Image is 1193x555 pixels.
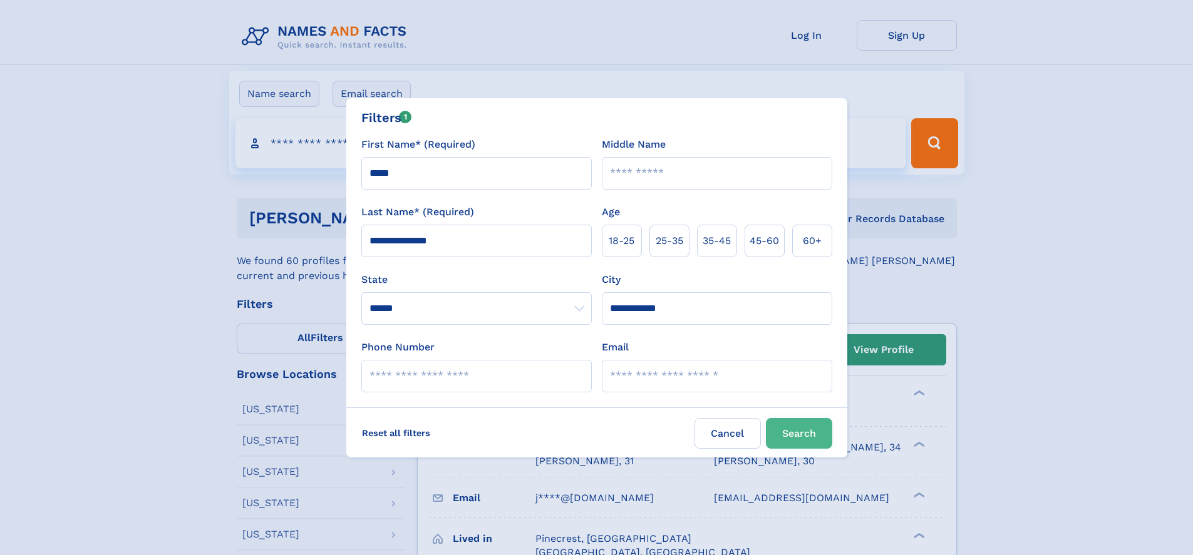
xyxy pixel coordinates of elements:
label: State [361,272,592,287]
label: Email [602,340,629,355]
label: Cancel [695,418,761,449]
span: 18‑25 [609,233,634,248]
label: Reset all filters [354,418,438,448]
label: Phone Number [361,340,435,355]
span: 35‑45 [703,233,731,248]
label: Last Name* (Required) [361,205,474,220]
span: 60+ [803,233,822,248]
label: Age [602,205,620,220]
span: 45‑60 [750,233,779,248]
div: Filters [361,108,412,127]
label: City [602,272,621,287]
button: Search [766,418,832,449]
label: First Name* (Required) [361,137,475,152]
span: 25‑35 [656,233,683,248]
label: Middle Name [602,137,666,152]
